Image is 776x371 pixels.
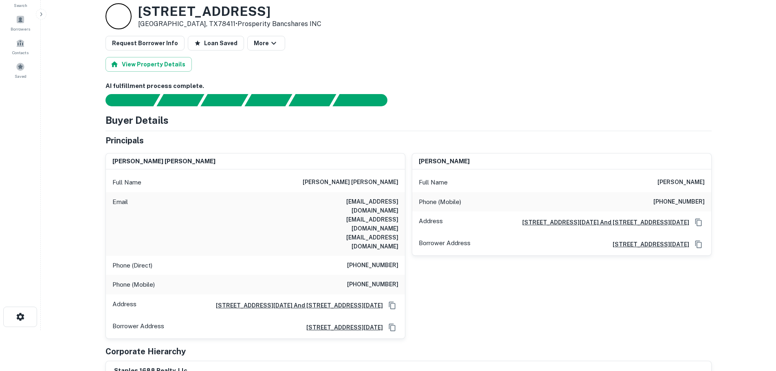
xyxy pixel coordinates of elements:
a: Contacts [2,35,38,57]
button: View Property Details [106,57,192,72]
a: [STREET_ADDRESS][DATE] And [STREET_ADDRESS][DATE] [516,218,689,227]
p: Address [112,299,136,312]
h6: [PERSON_NAME] [PERSON_NAME] [112,157,215,166]
p: Borrower Address [112,321,164,334]
h5: Corporate Hierarchy [106,345,186,358]
button: More [247,36,285,50]
div: Your request is received and processing... [156,94,204,106]
p: Borrower Address [419,238,470,250]
h4: Buyer Details [106,113,169,127]
h6: [PERSON_NAME] [657,178,705,187]
iframe: Chat Widget [735,306,776,345]
p: Full Name [112,178,141,187]
h5: Principals [106,134,144,147]
h6: [PHONE_NUMBER] [347,261,398,270]
p: [GEOGRAPHIC_DATA], TX78411 • [138,19,321,29]
div: Documents found, AI parsing details... [200,94,248,106]
h6: [EMAIL_ADDRESS][DOMAIN_NAME] [EMAIL_ADDRESS][DOMAIN_NAME] [EMAIL_ADDRESS][DOMAIN_NAME] [301,197,398,251]
span: Search [14,2,27,9]
a: Prosperity Bancshares INC [237,20,321,28]
button: Copy Address [386,321,398,334]
p: Phone (Direct) [112,261,152,270]
h6: [PERSON_NAME] [419,157,470,166]
span: Borrowers [11,26,30,32]
h3: [STREET_ADDRESS] [138,4,321,19]
p: Phone (Mobile) [112,280,155,290]
p: Phone (Mobile) [419,197,461,207]
span: Saved [15,73,26,79]
h6: [PHONE_NUMBER] [347,280,398,290]
a: [STREET_ADDRESS][DATE] [300,323,383,332]
button: Loan Saved [188,36,244,50]
button: Request Borrower Info [106,36,185,50]
button: Copy Address [692,216,705,228]
p: Address [419,216,443,228]
span: Contacts [12,49,29,56]
a: [STREET_ADDRESS][DATE] And [STREET_ADDRESS][DATE] [209,301,383,310]
a: Saved [2,59,38,81]
h6: [PHONE_NUMBER] [653,197,705,207]
div: Principals found, still searching for contact information. This may take time... [288,94,336,106]
div: Principals found, AI now looking for contact information... [244,94,292,106]
div: Sending borrower request to AI... [96,94,157,106]
div: AI fulfillment process complete. [333,94,397,106]
button: Copy Address [386,299,398,312]
button: Copy Address [692,238,705,250]
h6: AI fulfillment process complete. [106,81,712,91]
p: Full Name [419,178,448,187]
a: Borrowers [2,12,38,34]
h6: [PERSON_NAME] [PERSON_NAME] [303,178,398,187]
p: Email [112,197,128,251]
a: [STREET_ADDRESS][DATE] [606,240,689,249]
